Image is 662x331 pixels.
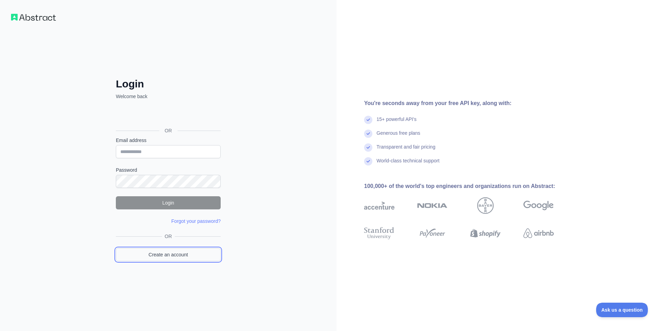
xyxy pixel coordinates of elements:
[523,197,554,214] img: google
[364,130,372,138] img: check mark
[377,157,440,171] div: World-class technical support
[116,196,221,209] button: Login
[112,107,223,123] iframe: Bouton "Se connecter avec Google"
[596,303,648,317] iframe: Toggle Customer Support
[364,99,576,107] div: You're seconds away from your free API key, along with:
[364,182,576,190] div: 100,000+ of the world's top engineers and organizations run on Abstract:
[116,167,221,173] label: Password
[523,226,554,241] img: airbnb
[364,157,372,165] img: check mark
[364,116,372,124] img: check mark
[116,248,221,261] a: Create an account
[364,226,394,241] img: stanford university
[417,226,448,241] img: payoneer
[377,143,435,157] div: Transparent and fair pricing
[417,197,448,214] img: nokia
[364,143,372,152] img: check mark
[162,233,175,240] span: OR
[116,137,221,144] label: Email address
[477,197,494,214] img: bayer
[377,116,417,130] div: 15+ powerful API's
[364,197,394,214] img: accenture
[171,218,221,224] a: Forgot your password?
[377,130,420,143] div: Generous free plans
[116,78,221,90] h2: Login
[116,93,221,100] p: Welcome back
[11,14,56,21] img: Workflow
[159,127,178,134] span: OR
[470,226,501,241] img: shopify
